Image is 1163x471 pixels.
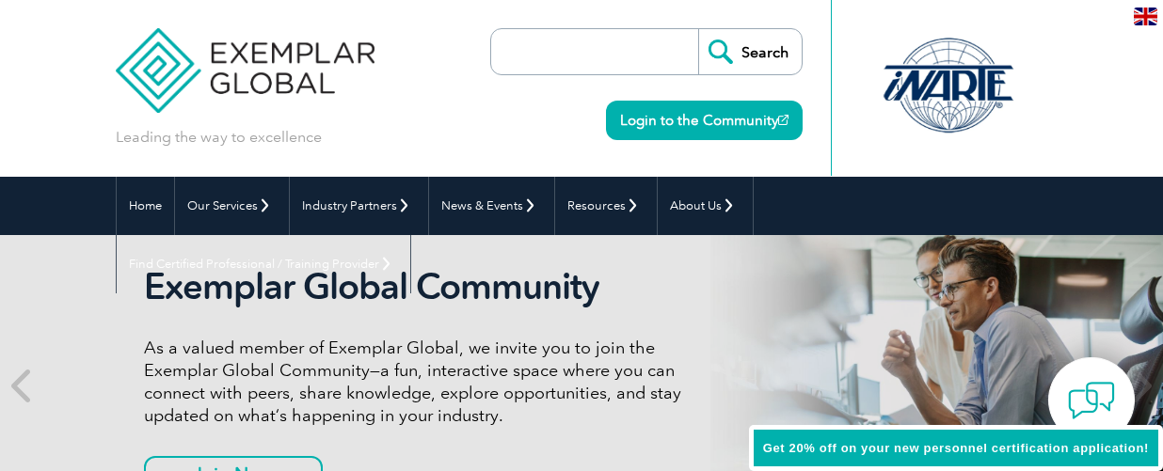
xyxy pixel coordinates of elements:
a: Home [117,177,174,235]
input: Search [698,29,802,74]
img: contact-chat.png [1068,377,1115,424]
a: News & Events [429,177,554,235]
p: Leading the way to excellence [116,127,322,148]
a: Login to the Community [606,101,803,140]
span: Get 20% off on your new personnel certification application! [763,441,1149,455]
a: Resources [555,177,657,235]
img: open_square.png [778,115,789,125]
a: About Us [658,177,753,235]
a: Find Certified Professional / Training Provider [117,235,410,293]
a: Industry Partners [290,177,428,235]
a: Our Services [175,177,289,235]
img: en [1134,8,1157,25]
p: As a valued member of Exemplar Global, we invite you to join the Exemplar Global Community—a fun,... [144,337,722,427]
